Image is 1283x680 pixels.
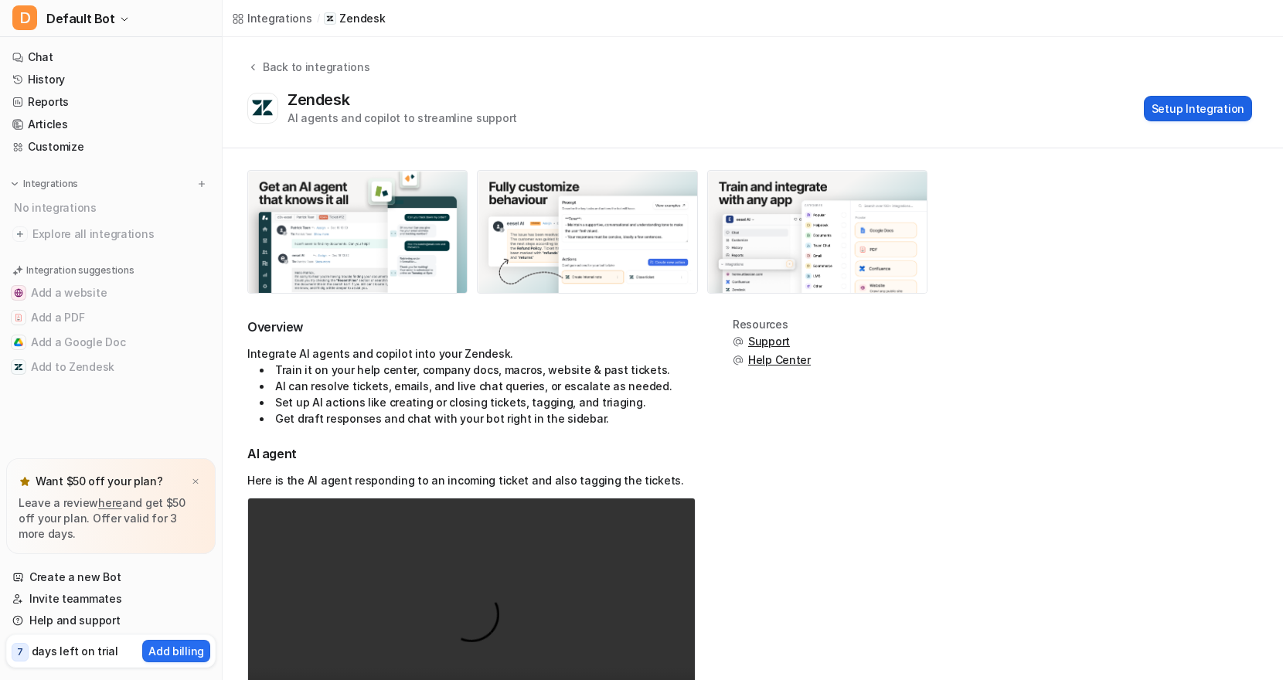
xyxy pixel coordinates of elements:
[32,222,209,246] span: Explore all integrations
[733,336,744,347] img: support.svg
[32,643,118,659] p: days left on trial
[733,318,811,331] div: Resources
[339,11,385,26] p: Zendesk
[6,136,216,158] a: Customize
[191,477,200,487] img: x
[19,495,203,542] p: Leave a review and get $50 off your plan. Offer valid for 3 more days.
[6,91,216,113] a: Reports
[260,394,696,410] li: Set up AI actions like creating or closing tickets, tagging, and triaging.
[317,12,320,25] span: /
[9,195,216,220] div: No integrations
[14,313,23,322] img: Add a PDF
[260,378,696,394] li: AI can resolve tickets, emails, and live chat queries, or escalate as needed.
[148,643,204,659] p: Add billing
[6,176,83,192] button: Integrations
[26,263,134,277] p: Integration suggestions
[258,59,369,75] div: Back to integrations
[288,90,356,109] div: Zendesk
[6,610,216,631] a: Help and support
[19,475,31,488] img: star
[260,410,696,427] li: Get draft responses and chat with your bot right in the sidebar.
[98,496,122,509] a: here
[6,355,216,379] button: Add to ZendeskAdd to Zendesk
[288,110,517,126] div: AI agents and copilot to streamline support
[6,566,216,588] a: Create a new Bot
[247,345,696,427] div: Integrate AI agents and copilot into your Zendesk.
[46,8,115,29] span: Default Bot
[247,10,312,26] div: Integrations
[247,318,696,336] h2: Overview
[12,5,37,30] span: D
[733,355,744,365] img: support.svg
[36,474,163,489] p: Want $50 off your plan?
[324,11,385,26] a: Zendesk
[12,226,28,242] img: explore all integrations
[251,99,274,117] img: Zendesk logo
[6,330,216,355] button: Add a Google DocAdd a Google Doc
[14,288,23,297] img: Add a website
[748,334,790,349] span: Support
[6,280,216,305] button: Add a websiteAdd a website
[9,178,20,189] img: expand menu
[142,640,210,662] button: Add billing
[232,10,312,26] a: Integrations
[14,338,23,347] img: Add a Google Doc
[6,588,216,610] a: Invite teammates
[6,46,216,68] a: Chat
[6,69,216,90] a: History
[23,178,78,190] p: Integrations
[17,645,23,659] p: 7
[247,445,696,463] h3: AI agent
[247,59,369,90] button: Back to integrations
[6,223,216,245] a: Explore all integrations
[14,362,23,372] img: Add to Zendesk
[247,472,696,488] p: Here is the AI agent responding to an incoming ticket and also tagging the tickets.
[733,334,811,349] button: Support
[6,114,216,135] a: Articles
[733,352,811,368] button: Help Center
[196,178,207,189] img: menu_add.svg
[6,305,216,330] button: Add a PDFAdd a PDF
[748,352,811,368] span: Help Center
[1144,96,1252,121] button: Setup Integration
[260,362,696,378] li: Train it on your help center, company docs, macros, website & past tickets.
